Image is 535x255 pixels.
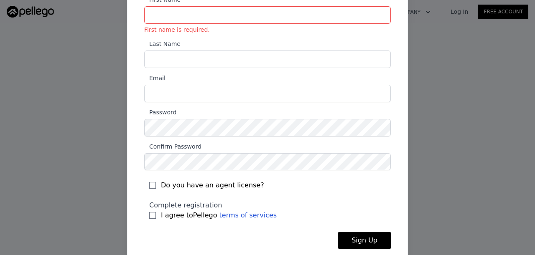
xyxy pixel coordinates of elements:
[144,85,391,102] input: Email
[144,75,166,81] span: Email
[149,212,156,219] input: I agree toPellego terms of services
[144,109,176,116] span: Password
[144,143,201,150] span: Confirm Password
[144,119,391,136] input: Password
[161,180,264,190] span: Do you have an agent license?
[144,25,391,34] div: First name is required.
[338,232,391,249] button: Sign Up
[149,182,156,189] input: Do you have an agent license?
[149,201,222,209] span: Complete registration
[144,50,391,68] input: Last Name
[144,6,391,24] input: First NameFirst name is required.
[144,153,391,171] input: Confirm Password
[219,211,277,219] a: terms of services
[144,40,181,47] span: Last Name
[161,210,277,220] span: I agree to Pellego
